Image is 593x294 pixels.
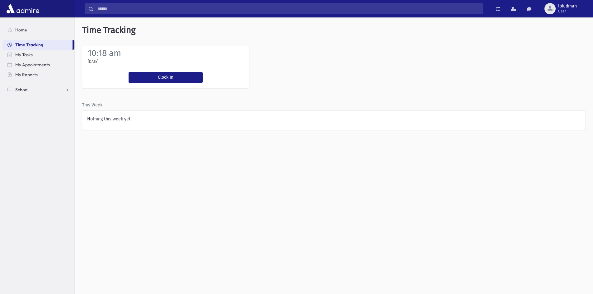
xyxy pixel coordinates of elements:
[129,72,203,83] button: Clock In
[94,3,483,14] input: Search
[88,48,121,58] label: 10:18 am
[15,87,28,92] span: School
[82,102,102,108] label: This Week
[2,60,74,70] a: My Appointments
[15,27,27,33] span: Home
[15,62,50,68] span: My Appointments
[2,50,74,60] a: My Tasks
[75,17,593,43] h5: Time Tracking
[15,52,33,58] span: My Tasks
[5,2,41,15] img: AdmirePro
[15,42,43,48] span: Time Tracking
[2,70,74,80] a: My Reports
[15,72,38,77] span: My Reports
[558,4,577,9] span: lbludman
[2,40,73,50] a: Time Tracking
[2,85,74,95] a: School
[558,9,577,14] span: User
[2,25,74,35] a: Home
[88,59,98,64] label: [DATE]
[87,116,131,122] label: Nothing this week yet!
